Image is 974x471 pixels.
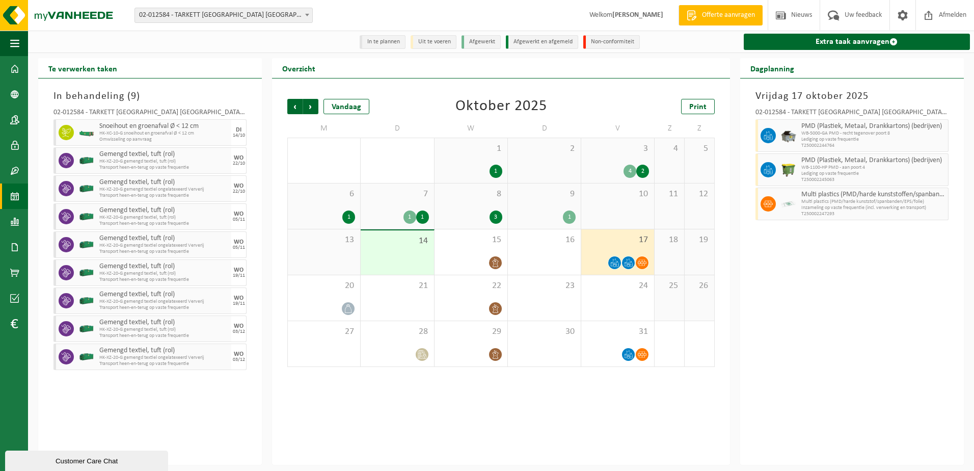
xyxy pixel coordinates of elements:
[233,301,245,306] div: 19/11
[660,280,679,292] span: 25
[689,103,707,111] span: Print
[801,137,945,143] span: Lediging op vaste frequentie
[755,89,949,104] h3: Vrijdag 17 oktober 2025
[293,234,355,246] span: 13
[99,263,229,271] span: Gemengd textiel, tuft (rol)
[366,235,428,247] span: 14
[131,91,137,101] span: 9
[690,234,709,246] span: 19
[99,215,229,221] span: HK-XZ-20-G gemengd textiel, tuft (rol)
[690,189,709,200] span: 12
[583,35,640,49] li: Non-conformiteit
[586,234,649,246] span: 17
[440,280,502,292] span: 22
[293,189,355,200] span: 6
[79,181,94,196] img: HK-XZ-20-GN-00
[366,280,428,292] span: 21
[99,327,229,333] span: HK-XZ-20-G gemengd textiel, tuft (rol)
[801,211,945,217] span: T250002247293
[581,119,655,138] td: V
[79,349,94,364] img: HK-XZ-20-GN-00
[234,351,243,357] div: WO
[99,206,229,215] span: Gemengd textiel, tuft (rol)
[272,58,326,78] h2: Overzicht
[79,209,94,224] img: HK-XZ-20-GN-00
[801,205,945,211] span: Inzameling op vaste frequentie (incl. verwerking en transport)
[287,119,361,138] td: M
[99,122,229,130] span: Snoeihout en groenafval Ø < 12 cm
[801,122,945,130] span: PMD (Plastiek, Metaal, Drankkartons) (bedrijven)
[99,187,229,193] span: HK-XZ-20-G gemengd textiel ongelatexeerd Ververij
[586,280,649,292] span: 24
[234,295,243,301] div: WO
[513,326,576,337] span: 30
[234,323,243,329] div: WO
[233,133,245,138] div: 14/10
[5,449,170,471] iframe: chat widget
[744,34,970,50] a: Extra taak aanvragen
[99,234,229,243] span: Gemengd textiel, tuft (rol)
[323,99,369,114] div: Vandaag
[681,99,715,114] a: Print
[440,189,502,200] span: 8
[79,237,94,252] img: HK-XZ-20-GN-00
[513,143,576,154] span: 2
[99,130,229,137] span: HK-XC-10-G snoeihout en groenafval Ø < 12 cm
[99,137,229,143] span: Omwisseling op aanvraag
[293,326,355,337] span: 27
[801,199,945,205] span: Multi plastics (PMD/harde kunststof/spanbanden/EPS/folie)
[303,99,318,114] span: Volgende
[462,35,501,49] li: Afgewerkt
[233,357,245,362] div: 03/12
[234,211,243,217] div: WO
[233,217,245,222] div: 05/11
[690,280,709,292] span: 26
[801,130,945,137] span: WB-5000-GA PMD - recht tegenover poort 8
[416,211,429,224] div: 1
[801,171,945,177] span: Lediging op vaste frequentie
[99,193,229,199] span: Transport heen-en-terug op vaste frequentie
[99,150,229,159] span: Gemengd textiel, tuft (rol)
[99,165,229,171] span: Transport heen-en-terug op vaste frequentie
[685,119,715,138] td: Z
[508,119,581,138] td: D
[99,299,229,305] span: HK-XZ-20-G gemengd textiel ongelatexeerd Ververij
[435,119,508,138] td: W
[233,273,245,278] div: 19/11
[781,128,796,143] img: WB-5000-GAL-GY-01
[690,143,709,154] span: 5
[79,153,94,168] img: HK-XZ-20-GN-00
[99,347,229,355] span: Gemengd textiel, tuft (rol)
[99,271,229,277] span: HK-XZ-20-G gemengd textiel, tuft (rol)
[513,234,576,246] span: 16
[99,291,229,299] span: Gemengd textiel, tuft (rol)
[781,196,796,212] img: LP-SK-00500-LPE-16
[403,211,416,224] div: 1
[636,165,649,178] div: 2
[679,5,763,25] a: Offerte aanvragen
[361,119,434,138] td: D
[236,127,241,133] div: DI
[233,189,245,194] div: 22/10
[99,243,229,249] span: HK-XZ-20-G gemengd textiel ongelatexeerd Ververij
[99,355,229,361] span: HK-XZ-20-G gemengd textiel ongelatexeerd Ververij
[342,211,355,224] div: 1
[53,89,247,104] h3: In behandeling ( )
[660,234,679,246] span: 18
[99,178,229,187] span: Gemengd textiel, tuft (rol)
[801,143,945,149] span: T250002244764
[360,35,405,49] li: In te plannen
[586,326,649,337] span: 31
[660,189,679,200] span: 11
[234,183,243,189] div: WO
[586,189,649,200] span: 10
[440,326,502,337] span: 29
[366,189,428,200] span: 7
[624,165,636,178] div: 4
[79,129,94,137] img: HK-XC-10-GN-00
[440,234,502,246] span: 15
[79,321,94,336] img: HK-XZ-20-GN-00
[440,143,502,154] span: 1
[234,239,243,245] div: WO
